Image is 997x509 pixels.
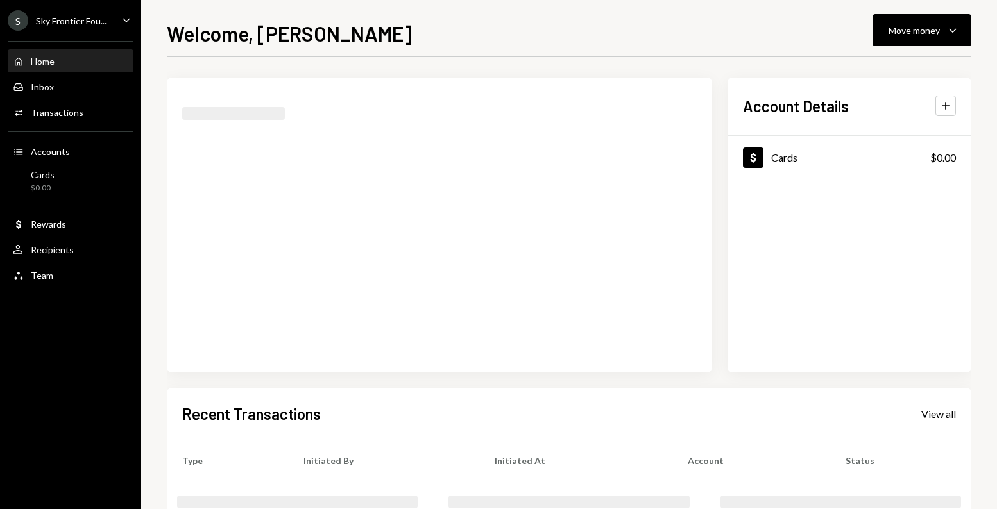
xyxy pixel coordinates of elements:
[8,101,133,124] a: Transactions
[31,107,83,118] div: Transactions
[8,263,133,287] a: Team
[8,49,133,72] a: Home
[8,75,133,98] a: Inbox
[830,440,971,481] th: Status
[182,403,321,424] h2: Recent Transactions
[31,169,55,180] div: Cards
[743,96,849,117] h2: Account Details
[8,140,133,163] a: Accounts
[8,165,133,196] a: Cards$0.00
[771,151,797,163] div: Cards
[31,219,66,229] div: Rewards
[728,136,971,179] a: Cards$0.00
[31,81,54,92] div: Inbox
[921,406,956,421] a: View all
[31,56,55,67] div: Home
[889,24,940,37] div: Move money
[31,244,74,255] div: Recipients
[8,212,133,235] a: Rewards
[31,146,70,157] div: Accounts
[921,408,956,421] div: View all
[8,10,28,31] div: S
[672,440,830,481] th: Account
[167,440,288,481] th: Type
[167,21,412,46] h1: Welcome, [PERSON_NAME]
[930,150,956,165] div: $0.00
[36,15,107,26] div: Sky Frontier Fou...
[31,270,53,281] div: Team
[873,14,971,46] button: Move money
[479,440,672,481] th: Initiated At
[288,440,479,481] th: Initiated By
[8,238,133,261] a: Recipients
[31,183,55,194] div: $0.00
